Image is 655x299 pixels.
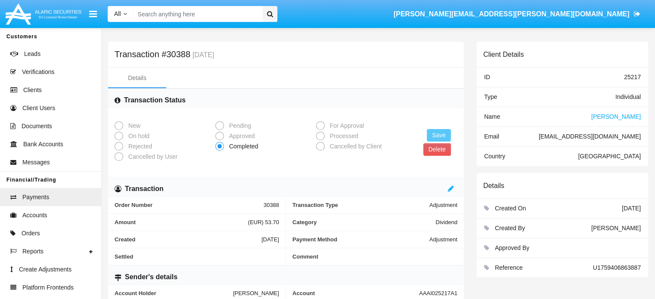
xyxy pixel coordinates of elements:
span: AAAI025217A1 [419,290,457,296]
span: Created [115,236,261,243]
span: [EMAIL_ADDRESS][DOMAIN_NAME] [539,133,641,140]
span: Client Users [22,104,55,113]
h6: Details [483,182,504,190]
span: Created On [495,205,526,212]
span: [PERSON_NAME] [233,290,279,296]
span: Documents [22,122,52,131]
span: Name [484,113,500,120]
span: [PERSON_NAME] [591,113,641,120]
span: Type [484,93,497,100]
span: Leads [24,49,40,59]
span: [PERSON_NAME][EMAIL_ADDRESS][PERSON_NAME][DOMAIN_NAME] [394,10,630,18]
span: Processed [325,132,360,141]
img: Logo image [4,1,83,27]
span: Create Adjustments [19,265,71,274]
span: On hold [123,132,152,141]
span: Verifications [22,68,54,77]
small: [DATE] [190,52,214,59]
span: Dividend [435,219,457,225]
a: [PERSON_NAME][EMAIL_ADDRESS][PERSON_NAME][DOMAIN_NAME] [389,2,644,26]
span: [DATE] [261,236,279,243]
span: Cancelled by User [123,152,180,161]
span: Orders [22,229,40,238]
h5: Transaction #30388 [115,51,214,59]
span: Completed [224,142,261,151]
span: Payments [22,193,49,202]
span: For Approval [325,121,366,130]
input: Search [133,6,260,22]
span: Messages [22,158,50,167]
span: Individual [615,93,641,100]
span: Adjustment [429,236,457,243]
h6: Client Details [483,50,524,59]
h6: Transaction [125,184,164,194]
span: Country [484,153,505,160]
span: Pending [224,121,253,130]
span: [GEOGRAPHIC_DATA] [578,153,641,160]
span: Reports [22,247,43,256]
span: 30388 [264,202,279,208]
div: Details [128,74,146,83]
span: Payment Method [292,236,429,243]
span: Reference [495,264,523,271]
span: Amount [115,219,248,225]
span: New [123,121,143,130]
span: Clients [23,86,42,95]
span: All [114,10,121,17]
span: ID [484,74,490,80]
span: Bank Accounts [23,140,63,149]
span: Approved [224,132,257,141]
a: All [108,9,133,18]
span: Account [292,290,419,296]
button: Delete [423,143,451,156]
span: Adjustment [429,202,457,208]
span: [PERSON_NAME] [591,225,641,231]
span: Order Number [115,202,264,208]
span: Transaction Type [292,202,429,208]
span: [DATE] [622,205,641,212]
span: Rejected [123,142,154,151]
span: Settled [115,253,279,260]
span: Platform Frontends [22,283,74,292]
span: Created By [495,225,525,231]
span: Cancelled by Client [325,142,384,151]
span: Category [292,219,435,225]
span: U1759406863887 [593,264,641,271]
h6: Transaction Status [124,96,186,105]
span: Email [484,133,499,140]
button: Save [427,129,451,142]
h6: Sender's details [125,272,177,282]
span: 25217 [624,74,641,80]
span: (EUR) 53.70 [248,219,279,225]
span: Approved By [495,244,529,251]
span: Comment [292,253,457,260]
span: Accounts [22,211,47,220]
span: Account Holder [115,290,233,296]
